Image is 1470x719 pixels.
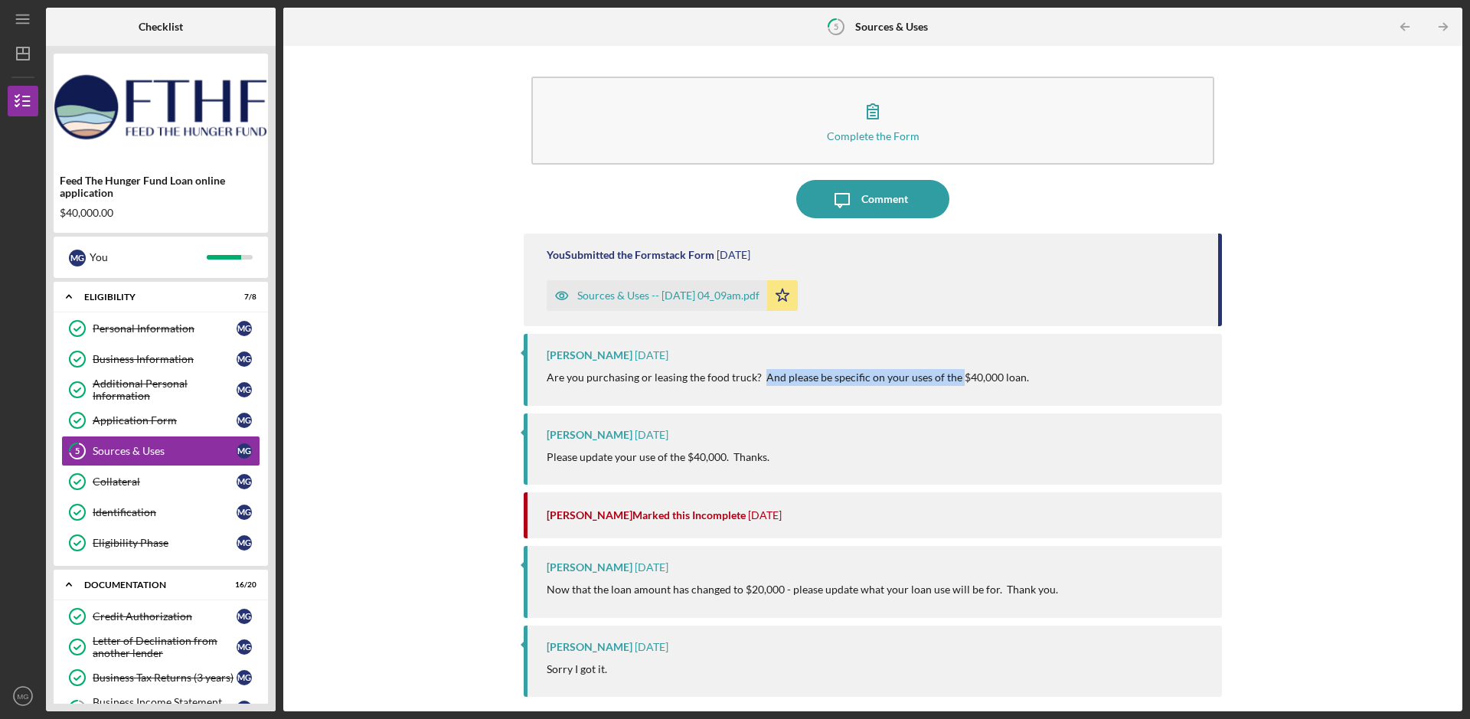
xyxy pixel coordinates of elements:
p: Now that the loan amount has changed to $20,000 - please update what your loan use will be for. T... [547,581,1058,598]
tspan: 11 [73,704,82,714]
div: Additional Personal Information [93,377,237,402]
div: Identification [93,506,237,518]
button: MG [8,681,38,711]
div: 7 / 8 [229,293,256,302]
div: M G [237,321,252,336]
div: Collateral [93,476,237,488]
b: Sources & Uses [855,21,928,33]
div: M G [237,351,252,367]
div: [PERSON_NAME] [547,349,632,361]
button: Sources & Uses -- [DATE] 04_09am.pdf [547,280,798,311]
div: M G [237,535,252,551]
a: Additional Personal InformationMG [61,374,260,405]
text: MG [17,692,28,701]
a: Business Tax Returns (3 years)MG [61,662,260,693]
a: 5Sources & UsesMG [61,436,260,466]
div: Eligibility [84,293,218,302]
div: You [90,244,207,270]
div: Credit Authorization [93,610,237,623]
a: Eligibility PhaseMG [61,528,260,558]
div: M G [237,505,252,520]
div: M G [69,250,86,266]
div: [PERSON_NAME] [547,561,632,574]
div: Business Information [93,353,237,365]
a: Letter of Declination from another lenderMG [61,632,260,662]
div: Application Form [93,414,237,426]
p: Please update your use of the $40,000. Thanks. [547,449,769,466]
time: 2025-07-01 05:59 [635,641,668,653]
time: 2025-09-13 05:38 [635,429,668,441]
div: M G [237,413,252,428]
p: Sorry I got it. [547,661,607,678]
div: M G [237,701,252,716]
p: Are you purchasing or leasing the food truck? And please be specific on your uses of the $40,000 ... [547,369,1029,386]
div: Documentation [84,580,218,590]
a: Credit AuthorizationMG [61,601,260,632]
div: M G [237,443,252,459]
div: Letter of Declination from another lender [93,635,237,659]
div: M G [237,474,252,489]
div: Feed The Hunger Fund Loan online application [60,175,262,199]
div: 16 / 20 [229,580,256,590]
a: Business InformationMG [61,344,260,374]
a: CollateralMG [61,466,260,497]
div: You Submitted the Formstack Form [547,249,714,261]
a: Application FormMG [61,405,260,436]
a: Personal InformationMG [61,313,260,344]
div: [PERSON_NAME] [547,641,632,653]
div: Eligibility Phase [93,537,237,549]
time: 2025-09-13 05:38 [748,509,782,521]
div: Sources & Uses [93,445,237,457]
div: Complete the Form [827,130,920,142]
div: M G [237,609,252,624]
tspan: 5 [834,21,838,31]
div: [PERSON_NAME] Marked this Incomplete [547,509,746,521]
time: 2025-09-10 01:07 [635,561,668,574]
b: Checklist [139,21,183,33]
time: 2025-09-15 20:41 [635,349,668,361]
div: Comment [861,180,908,218]
time: 2025-09-17 08:09 [717,249,750,261]
a: IdentificationMG [61,497,260,528]
div: Sources & Uses -- [DATE] 04_09am.pdf [577,289,759,302]
div: M G [237,639,252,655]
tspan: 5 [75,446,80,456]
div: $40,000.00 [60,207,262,219]
button: Complete the Form [531,77,1214,165]
img: Product logo [54,61,268,153]
div: Personal Information [93,322,237,335]
div: Business Tax Returns (3 years) [93,672,237,684]
div: [PERSON_NAME] [547,429,632,441]
div: M G [237,382,252,397]
div: M G [237,670,252,685]
button: Comment [796,180,949,218]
